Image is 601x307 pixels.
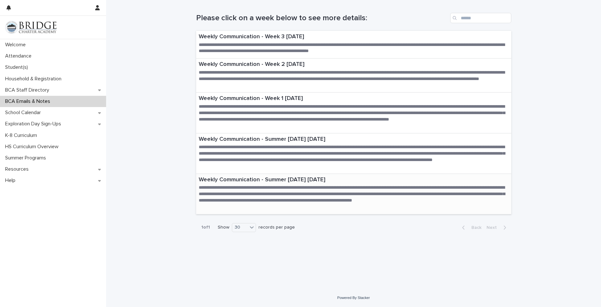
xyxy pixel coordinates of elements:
p: Student(s) [3,64,33,70]
p: Weekly Communication - Week 2 [DATE] [199,61,509,68]
p: Weekly Communication - Week 3 [DATE] [199,33,509,41]
button: Next [484,225,511,230]
p: Exploration Day Sign-Ups [3,121,66,127]
img: V1C1m3IdTEidaUdm9Hs0 [5,21,57,34]
button: Back [457,225,484,230]
p: Attendance [3,53,37,59]
p: School Calendar [3,110,46,116]
span: Next [487,225,501,230]
div: 30 [232,224,248,231]
p: Summer Programs [3,155,51,161]
p: Show [218,225,229,230]
p: Weekly Communication - Summer [DATE] [DATE] [199,136,509,143]
p: BCA Emails & Notes [3,98,55,104]
p: Welcome [3,42,31,48]
p: Weekly Communication - Week 1 [DATE] [199,95,509,102]
h1: Please click on a week below to see more details: [196,14,448,23]
p: BCA Staff Directory [3,87,54,93]
p: HS Curriculum Overview [3,144,64,150]
p: Help [3,177,21,184]
a: Powered By Stacker [337,296,370,300]
p: Weekly Communication - Summer [DATE] [DATE] [199,176,509,184]
input: Search [450,13,511,23]
p: records per page [259,225,295,230]
p: 1 of 1 [196,220,215,235]
p: Resources [3,166,34,172]
p: K-8 Curriculum [3,132,42,139]
span: Back [468,225,481,230]
p: Household & Registration [3,76,67,82]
